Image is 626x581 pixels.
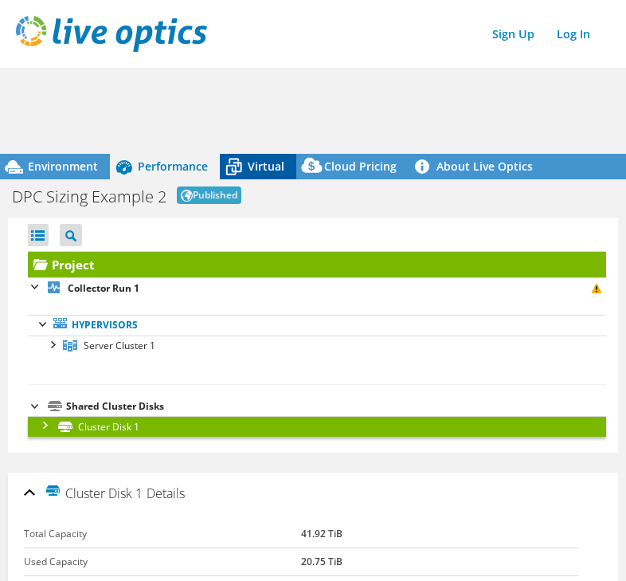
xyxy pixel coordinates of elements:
[549,22,598,45] a: Log In
[301,527,342,540] b: 41.92 TiB
[177,186,241,204] span: Published
[16,16,207,52] img: live_optics_svg.svg
[409,154,545,179] a: About Live Optics
[28,277,606,298] a: Collector Run 1
[45,485,143,501] span: Cluster Disk 1
[28,336,606,356] a: Server Cluster 1
[68,281,139,295] b: Collector Run 1
[301,555,342,568] b: 20.75 TiB
[484,22,542,45] a: Sign Up
[84,339,155,352] span: Server Cluster 1
[24,554,301,570] label: Used Capacity
[12,189,166,205] h1: DPC Sizing Example 2
[28,315,606,336] a: Hypervisors
[138,159,208,174] span: Performance
[24,526,301,542] label: Total Capacity
[324,159,397,174] span: Cloud Pricing
[147,485,185,502] span: Details
[248,159,284,174] span: Virtual
[28,416,606,437] a: Cluster Disk 1
[28,159,98,174] span: Environment
[66,397,606,416] div: Shared Cluster Disks
[28,252,606,277] a: Project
